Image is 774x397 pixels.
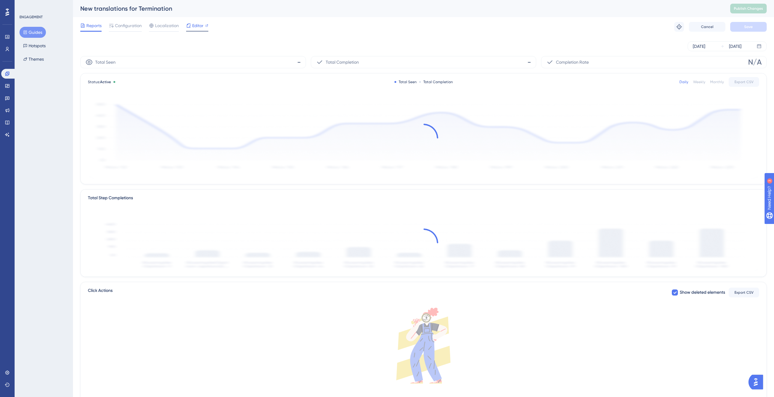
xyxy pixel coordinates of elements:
div: 3 [42,3,44,8]
span: N/A [748,57,762,67]
button: Publish Changes [730,4,767,13]
iframe: UserGuiding AI Assistant Launcher [748,373,767,391]
button: Guides [19,27,46,38]
span: Total Completion [326,58,359,66]
span: Show deleted elements [680,289,725,296]
div: Monthly [710,80,724,84]
span: Localization [155,22,179,29]
span: Need Help? [14,2,38,9]
button: Save [730,22,767,32]
div: Weekly [693,80,705,84]
div: New translations for Termination [80,4,715,13]
span: Total Seen [95,58,116,66]
div: Total Completion [419,80,453,84]
div: Total Step Completions [88,194,133,202]
span: Editor [192,22,203,29]
div: Daily [679,80,688,84]
span: Export CSV [734,290,754,295]
div: [DATE] [693,43,705,50]
span: Export CSV [734,80,754,84]
span: Click Actions [88,287,113,298]
button: Themes [19,54,47,65]
div: ENGAGEMENT [19,15,43,19]
div: [DATE] [729,43,741,50]
button: Hotspots [19,40,49,51]
button: Export CSV [729,77,759,87]
span: Active [100,80,111,84]
button: Cancel [689,22,725,32]
span: Cancel [701,24,713,29]
span: Completion Rate [556,58,589,66]
span: Status: [88,80,111,84]
button: Export CSV [729,288,759,297]
span: Configuration [115,22,142,29]
span: Publish Changes [734,6,763,11]
span: Reports [86,22,102,29]
div: Total Seen [394,80,417,84]
span: Save [744,24,753,29]
span: - [527,57,531,67]
span: - [297,57,301,67]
